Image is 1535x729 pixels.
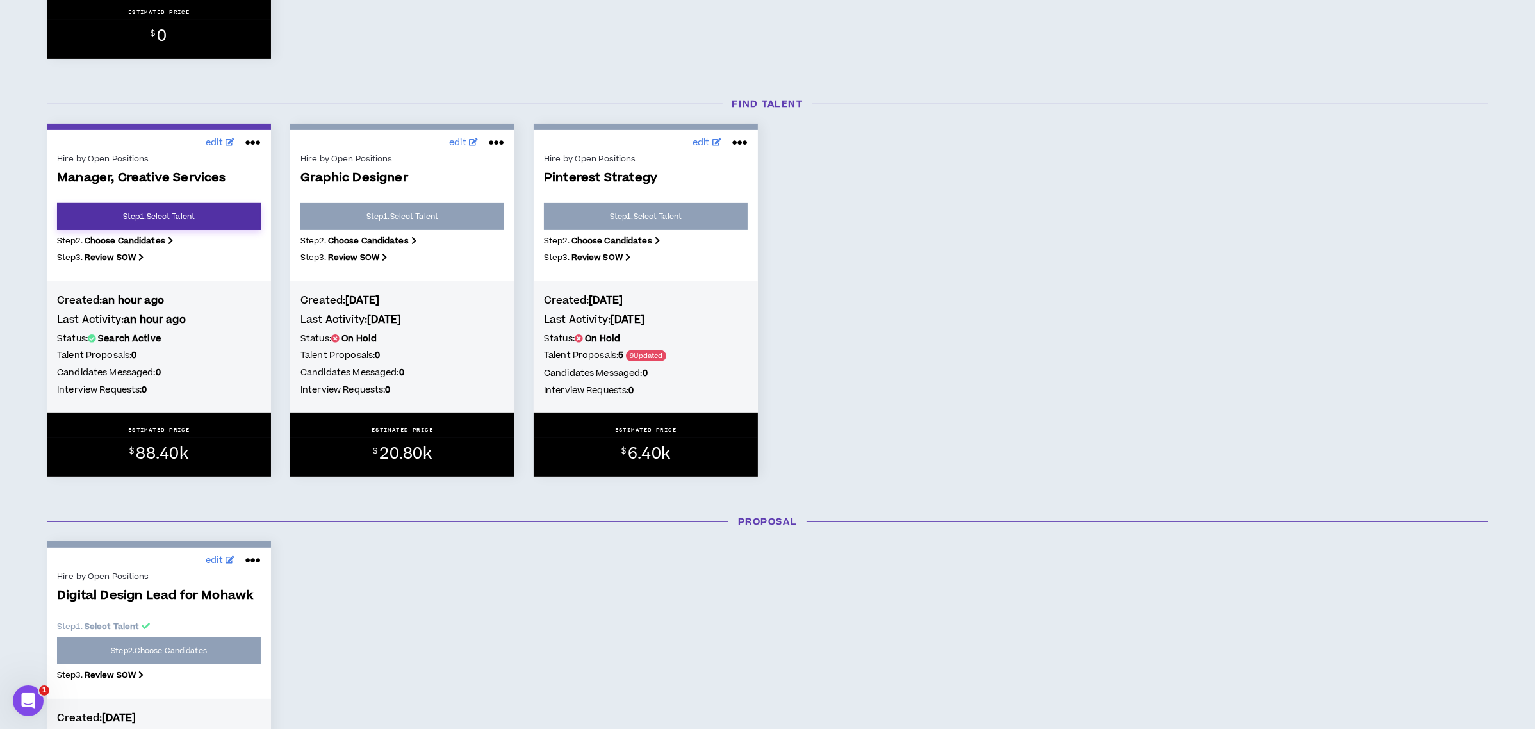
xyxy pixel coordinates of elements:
sup: $ [151,28,155,39]
h4: Created: [57,293,261,307]
h4: Last Activity: [544,313,748,327]
h5: Candidates Messaged: [544,366,748,381]
a: edit [446,133,481,153]
h5: Status: [57,332,261,346]
sup: $ [373,446,377,457]
div: Hire by Open Positions [544,153,748,165]
b: On Hold [585,332,620,345]
h5: Talent Proposals: [300,348,504,363]
span: 88.40k [136,443,188,465]
p: ESTIMATED PRICE [372,426,434,434]
b: Choose Candidates [85,235,165,247]
span: Graphic Designer [300,171,504,186]
b: Choose Candidates [571,235,652,247]
b: 0 [375,349,380,362]
div: Hire by Open Positions [300,153,504,165]
b: [DATE] [589,293,623,307]
sup: $ [129,446,134,457]
div: Hire by Open Positions [57,153,261,165]
span: Manager, Creative Services [57,171,261,186]
h5: Interview Requests: [300,383,504,397]
b: [DATE] [345,293,379,307]
a: edit [202,133,238,153]
b: an hour ago [124,313,186,327]
h5: Status: [544,332,748,346]
b: Review SOW [571,252,623,263]
p: ESTIMATED PRICE [128,426,190,434]
b: an hour ago [102,293,164,307]
div: Hire by Open Positions [57,571,261,582]
b: 5 [618,349,623,362]
h3: Find Talent [37,97,1498,111]
h4: Last Activity: [300,313,504,327]
b: Review SOW [328,252,379,263]
p: Step 3 . [544,252,748,263]
b: Review SOW [85,669,136,681]
h4: Created: [300,293,504,307]
span: 20.80k [379,443,431,465]
b: [DATE] [611,313,644,327]
p: Step 3 . [57,669,261,681]
h5: Talent Proposals: [57,348,261,363]
b: On Hold [341,332,377,345]
b: 0 [385,384,390,397]
span: edit [693,136,710,150]
b: 0 [628,384,634,397]
b: 0 [142,384,147,397]
b: 0 [131,349,136,362]
p: ESTIMATED PRICE [128,8,190,16]
b: 0 [156,366,161,379]
sup: $ [621,446,626,457]
h3: Proposal [37,515,1498,528]
span: 1 [39,685,49,696]
a: edit [202,551,238,571]
b: [DATE] [367,313,401,327]
a: Step1.Select Talent [57,203,261,230]
p: Step 1 . [57,621,261,632]
span: edit [206,554,223,568]
h5: Candidates Messaged: [57,366,261,380]
h5: Candidates Messaged: [300,366,504,380]
h5: Talent Proposals: [544,348,748,363]
p: Step 2 . [544,235,748,247]
span: Pinterest Strategy [544,171,748,186]
h4: Created: [57,711,261,725]
b: 0 [399,366,404,379]
span: edit [449,136,466,150]
p: Step 3 . [300,252,504,263]
h5: Status: [300,332,504,346]
p: Step 2 . [300,235,504,247]
h4: Last Activity: [57,313,261,327]
b: Select Talent [85,621,140,632]
b: Choose Candidates [328,235,409,247]
iframe: Intercom live chat [13,685,44,716]
span: 0 [158,25,167,47]
a: edit [689,133,725,153]
span: Digital Design Lead for Mohawk [57,589,261,603]
h5: Interview Requests: [57,383,261,397]
p: Step 2 . [57,235,261,247]
b: 0 [643,367,648,380]
p: ESTIMATED PRICE [615,426,677,434]
h5: Interview Requests: [544,384,748,398]
span: 6.40k [628,443,670,465]
span: edit [206,136,223,150]
b: Search Active [98,332,161,345]
b: [DATE] [102,711,136,725]
b: Review SOW [85,252,136,263]
h4: Created: [544,293,748,307]
p: Step 3 . [57,252,261,263]
span: 9 Updated [626,350,666,361]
